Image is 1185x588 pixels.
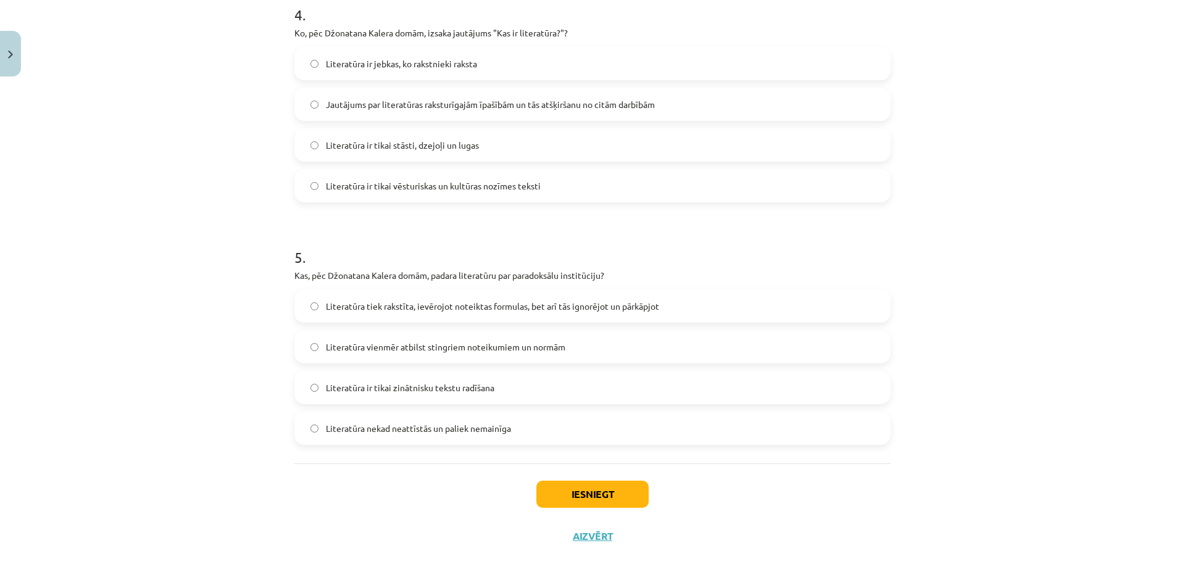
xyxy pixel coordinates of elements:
span: Literatūra ir tikai vēsturiskas un kultūras nozīmes teksti [326,180,541,193]
button: Iesniegt [536,481,649,508]
span: Literatūra tiek rakstīta, ievērojot noteiktas formulas, bet arī tās ignorējot un pārkāpjot [326,300,659,313]
input: Literatūra ir jebkas, ko rakstnieki raksta [310,60,318,68]
input: Jautājums par literatūras raksturīgajām īpašībām un tās atšķiršanu no citām darbībām [310,101,318,109]
span: Jautājums par literatūras raksturīgajām īpašībām un tās atšķiršanu no citām darbībām [326,98,655,111]
img: icon-close-lesson-0947bae3869378f0d4975bcd49f059093ad1ed9edebbc8119c70593378902aed.svg [8,51,13,59]
span: Literatūra ir jebkas, ko rakstnieki raksta [326,57,477,70]
input: Literatūra vienmēr atbilst stingriem noteikumiem un normām [310,343,318,351]
input: Literatūra nekad neattīstās un paliek nemainīga [310,424,318,433]
input: Literatūra ir tikai stāsti, dzejoļi un lugas [310,141,318,149]
h1: 5 . [294,227,891,265]
input: Literatūra ir tikai zinātnisku tekstu radīšana [310,384,318,392]
p: Ko, pēc Džonatana Kalera domām, izsaka jautājums "Kas ir literatūra?"? [294,27,891,39]
span: Literatūra nekad neattīstās un paliek nemainīga [326,422,511,435]
p: Kas, pēc Džonatana Kalera domām, padara literatūru par paradoksālu institūciju? [294,269,891,282]
span: Literatūra vienmēr atbilst stingriem noteikumiem un normām [326,341,565,354]
input: Literatūra tiek rakstīta, ievērojot noteiktas formulas, bet arī tās ignorējot un pārkāpjot [310,302,318,310]
button: Aizvērt [569,530,616,542]
span: Literatūra ir tikai stāsti, dzejoļi un lugas [326,139,479,152]
span: Literatūra ir tikai zinātnisku tekstu radīšana [326,381,494,394]
input: Literatūra ir tikai vēsturiskas un kultūras nozīmes teksti [310,182,318,190]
